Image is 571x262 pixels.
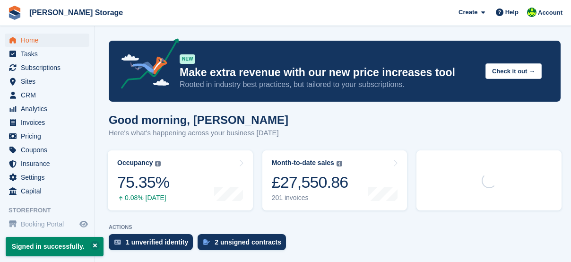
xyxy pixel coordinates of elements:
[21,143,78,157] span: Coupons
[5,88,89,102] a: menu
[126,238,188,246] div: 1 unverified identity
[5,184,89,198] a: menu
[262,150,407,210] a: Month-to-date sales £27,550.86 201 invoices
[485,63,542,79] button: Check it out →
[155,161,161,166] img: icon-info-grey-7440780725fd019a000dd9b08b2336e03edf1995a4989e88bcd33f0948082b44.svg
[117,194,169,202] div: 0.08% [DATE]
[21,61,78,74] span: Subscriptions
[272,173,348,192] div: £27,550.86
[5,143,89,157] a: menu
[527,8,536,17] img: Claire Wilson
[5,157,89,170] a: menu
[215,238,281,246] div: 2 unsigned contracts
[21,218,78,231] span: Booking Portal
[21,116,78,129] span: Invoices
[5,75,89,88] a: menu
[21,102,78,115] span: Analytics
[5,218,89,231] a: menu
[538,8,562,17] span: Account
[78,218,89,230] a: Preview store
[337,161,342,166] img: icon-info-grey-7440780725fd019a000dd9b08b2336e03edf1995a4989e88bcd33f0948082b44.svg
[109,224,561,230] p: ACTIONS
[117,159,153,167] div: Occupancy
[5,102,89,115] a: menu
[21,34,78,47] span: Home
[5,47,89,61] a: menu
[21,171,78,184] span: Settings
[180,54,195,64] div: NEW
[272,159,334,167] div: Month-to-date sales
[5,116,89,129] a: menu
[5,34,89,47] a: menu
[109,128,288,139] p: Here's what's happening across your business [DATE]
[203,239,210,245] img: contract_signature_icon-13c848040528278c33f63329250d36e43548de30e8caae1d1a13099fd9432cc5.svg
[117,173,169,192] div: 75.35%
[113,38,179,92] img: price-adjustments-announcement-icon-8257ccfd72463d97f412b2fc003d46551f7dbcb40ab6d574587a9cd5c0d94...
[26,5,127,20] a: [PERSON_NAME] Storage
[6,237,104,256] p: Signed in successfully.
[109,114,288,126] h1: Good morning, [PERSON_NAME]
[114,239,121,245] img: verify_identity-adf6edd0f0f0b5bbfe63781bf79b02c33cf7c696d77639b501bdc392416b5a36.svg
[5,61,89,74] a: menu
[272,194,348,202] div: 201 invoices
[5,130,89,143] a: menu
[505,8,519,17] span: Help
[180,66,478,79] p: Make extra revenue with our new price increases tool
[198,234,291,255] a: 2 unsigned contracts
[21,47,78,61] span: Tasks
[21,88,78,102] span: CRM
[9,206,94,215] span: Storefront
[8,6,22,20] img: stora-icon-8386f47178a22dfd0bd8f6a31ec36ba5ce8667c1dd55bd0f319d3a0aa187defe.svg
[21,157,78,170] span: Insurance
[5,171,89,184] a: menu
[108,150,253,210] a: Occupancy 75.35% 0.08% [DATE]
[21,130,78,143] span: Pricing
[21,75,78,88] span: Sites
[21,184,78,198] span: Capital
[180,79,478,90] p: Rooted in industry best practices, but tailored to your subscriptions.
[459,8,477,17] span: Create
[109,234,198,255] a: 1 unverified identity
